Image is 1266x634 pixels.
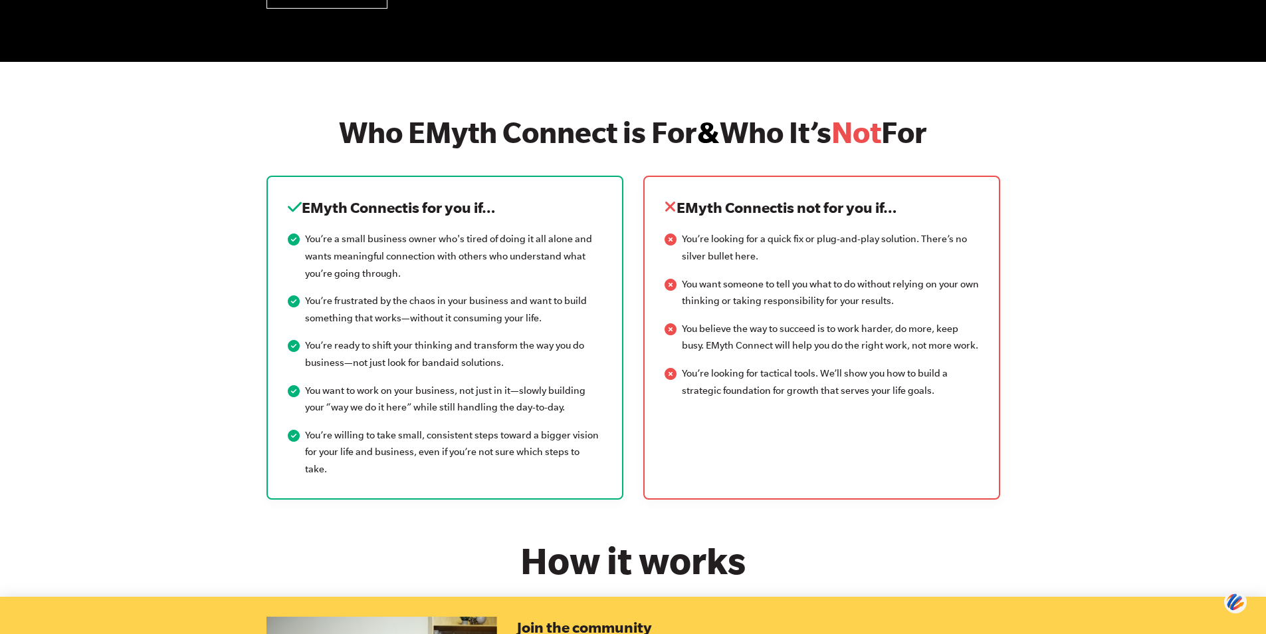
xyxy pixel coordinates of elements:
[288,337,602,371] li: You’re ready to shift your thinking and transform the way you do business—not just look for banda...
[288,231,602,282] li: You’re a small business owner who's tired of doing it all alone and wants meaningful connection w...
[1200,570,1266,634] iframe: Chat Widget
[288,293,602,327] li: You’re frustrated by the chaos in your business and want to build something that works—without it...
[665,321,979,355] li: You believe the way to succeed is to work harder, do more, keep busy. EMyth Connect will help you...
[266,115,1000,149] h2: Who EMyth Connect is For Who It’s For
[360,540,906,582] h2: How it works
[783,199,897,216] strong: is not for you if…
[288,197,602,218] h3: EMyth Connect
[831,115,881,148] em: Not
[665,365,979,399] li: You’re looking for tactical tools. We’ll show you how to build a strategic foundation for growth ...
[665,276,979,310] li: You want someone to tell you what to do without relying on your own thinking or taking responsibi...
[288,427,602,478] li: You’re willing to take small, consistent steps toward a bigger vision for your life and business,...
[288,383,602,416] li: You want to work on your business, not just in it—slowly building your “way we do it here” while ...
[697,115,720,148] span: &
[665,197,979,218] h3: EMyth Connect
[1224,589,1247,614] img: svg+xml;base64,PHN2ZyB3aWR0aD0iNDQiIGhlaWdodD0iNDQiIHZpZXdCb3g9IjAgMCA0NCA0NCIgZmlsbD0ibm9uZSIgeG...
[665,231,979,265] li: You’re looking for a quick fix or plug-and-play solution. There’s no silver bullet here.
[408,199,496,216] strong: is for you if…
